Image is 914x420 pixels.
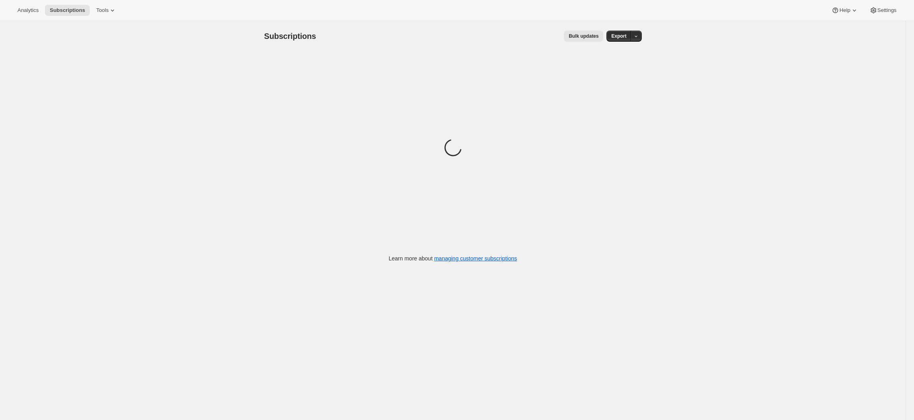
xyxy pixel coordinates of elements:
p: Learn more about [389,254,517,262]
button: Bulk updates [564,31,603,42]
span: Bulk updates [569,33,598,39]
span: Help [839,7,850,13]
span: Subscriptions [264,32,316,40]
button: Subscriptions [45,5,90,16]
span: Tools [96,7,108,13]
span: Subscriptions [50,7,85,13]
button: Export [606,31,631,42]
button: Tools [91,5,121,16]
button: Settings [865,5,901,16]
span: Settings [877,7,897,13]
button: Analytics [13,5,43,16]
button: Help [827,5,863,16]
span: Analytics [17,7,39,13]
a: managing customer subscriptions [434,255,517,262]
span: Export [611,33,626,39]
